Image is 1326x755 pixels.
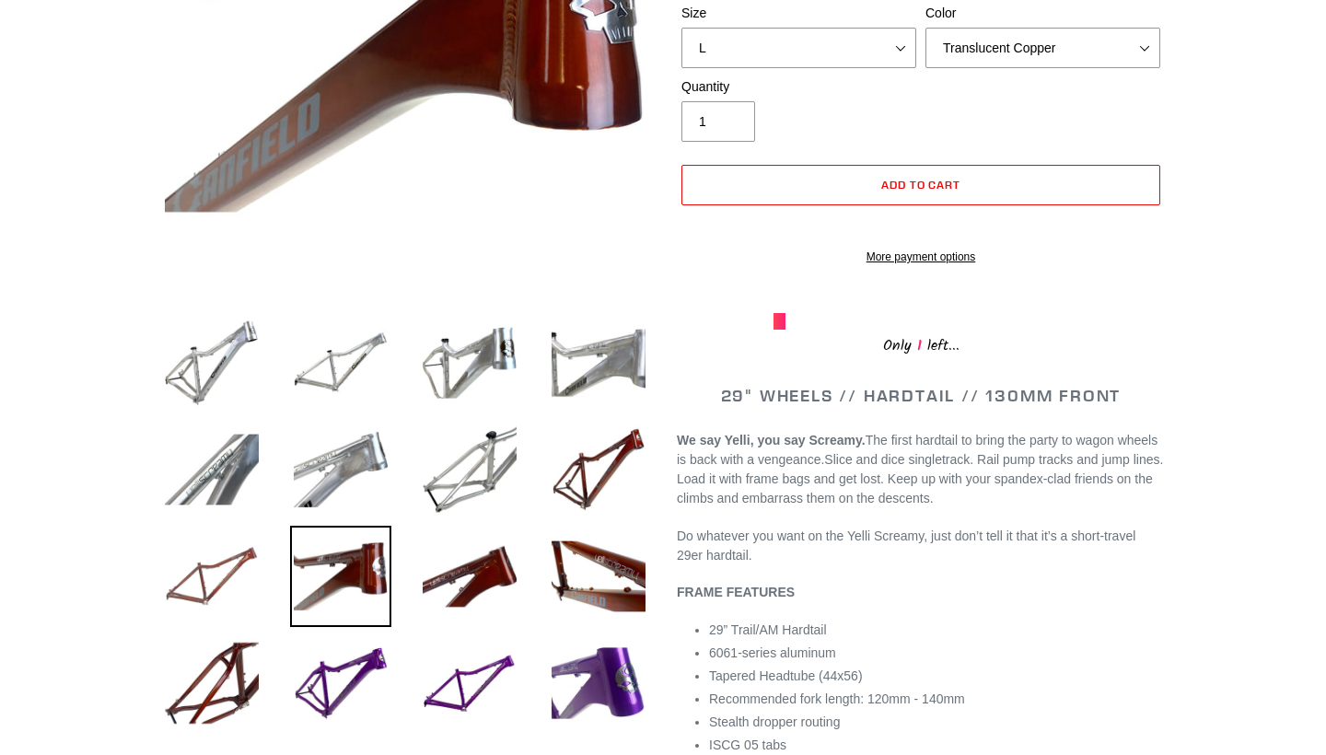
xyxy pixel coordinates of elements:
[681,249,1160,265] a: More payment options
[681,77,916,97] label: Quantity
[419,633,520,734] img: Load image into Gallery viewer, YELLI SCREAMY - Frame Only
[161,312,262,413] img: Load image into Gallery viewer, YELLI SCREAMY - Frame Only
[290,633,391,734] img: Load image into Gallery viewer, YELLI SCREAMY - Frame Only
[677,433,1157,467] span: The first hardtail to bring the party to wagon wheels is back with a vengeance.
[290,419,391,520] img: Load image into Gallery viewer, YELLI SCREAMY - Frame Only
[548,419,649,520] img: Load image into Gallery viewer, YELLI SCREAMY - Frame Only
[290,312,391,413] img: Load image into Gallery viewer, YELLI SCREAMY - Frame Only
[161,526,262,627] img: Load image into Gallery viewer, YELLI SCREAMY - Frame Only
[290,526,391,627] img: Load image into Gallery viewer, YELLI SCREAMY - Frame Only
[912,334,927,357] span: 1
[709,738,786,752] span: ISCG 05 tabs
[677,528,1135,563] span: Do whatever you want on the Yelli Screamy, just don’t tell it that it’s a short-travel 29er hardt...
[419,526,520,627] img: Load image into Gallery viewer, YELLI SCREAMY - Frame Only
[773,330,1068,358] div: Only left...
[881,178,961,192] span: Add to cart
[677,431,1165,508] p: Slice and dice singletrack. Rail pump tracks and jump lines. Load it with frame bags and get lost...
[161,633,262,734] img: Load image into Gallery viewer, YELLI SCREAMY - Frame Only
[419,419,520,520] img: Load image into Gallery viewer, YELLI SCREAMY - Frame Only
[677,433,866,447] b: We say Yelli, you say Screamy.
[548,526,649,627] img: Load image into Gallery viewer, YELLI SCREAMY - Frame Only
[925,4,1160,23] label: Color
[709,622,827,637] span: 29” Trail/AM Hardtail
[709,691,965,706] span: Recommended fork length: 120mm - 140mm
[709,668,863,683] span: Tapered Headtube (44x56)
[721,385,1122,406] span: 29" WHEELS // HARDTAIL // 130MM FRONT
[419,312,520,413] img: Load image into Gallery viewer, YELLI SCREAMY - Frame Only
[681,165,1160,205] button: Add to cart
[161,419,262,520] img: Load image into Gallery viewer, YELLI SCREAMY - Frame Only
[548,633,649,734] img: Load image into Gallery viewer, YELLI SCREAMY - Frame Only
[709,645,836,660] span: 6061-series aluminum
[548,312,649,413] img: Load image into Gallery viewer, YELLI SCREAMY - Frame Only
[681,4,916,23] label: Size
[709,714,840,729] span: Stealth dropper routing
[677,585,795,599] b: FRAME FEATURES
